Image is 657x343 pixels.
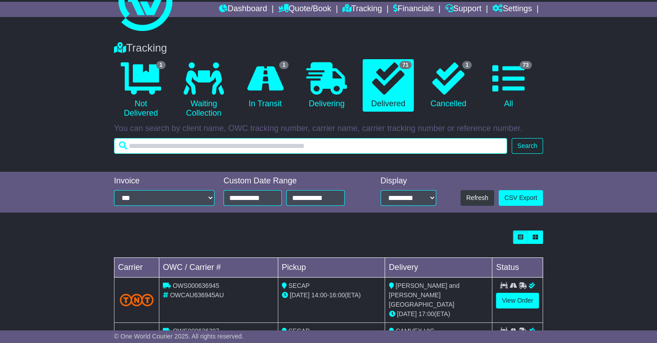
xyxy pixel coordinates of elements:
span: 1 [462,61,472,69]
span: 14:00 [311,291,327,299]
span: 71 [399,61,412,69]
div: (ETA) [389,309,488,319]
span: OWCAU636945AU [170,291,224,299]
div: Invoice [114,176,215,186]
td: OWC / Carrier # [159,258,278,278]
a: 73 All [483,59,534,112]
a: Quote/Book [278,2,331,17]
span: 16:00 [329,291,345,299]
a: 71 Delivered [363,59,414,112]
a: 1 In Transit [240,59,291,112]
td: Delivery [385,258,492,278]
span: OWS000636945 [173,282,219,289]
span: SECAP [289,327,310,334]
a: Dashboard [219,2,267,17]
a: CSV Export [499,190,543,206]
div: Custom Date Range [223,176,360,186]
a: Settings [492,2,532,17]
button: Refresh [460,190,494,206]
span: 73 [520,61,532,69]
div: Tracking [109,42,547,55]
td: Status [492,258,543,278]
a: Support [445,2,482,17]
span: 1 [279,61,289,69]
img: TNT_Domestic.png [120,294,153,306]
a: Delivering [300,59,354,112]
button: Search [512,138,543,154]
span: © One World Courier 2025. All rights reserved. [114,333,244,340]
div: - (ETA) [282,291,381,300]
a: Waiting Collection [177,59,231,122]
span: 1 [156,61,166,69]
span: 17:00 [418,310,434,317]
span: [DATE] [397,310,416,317]
a: View Order [496,293,539,308]
span: SECAP [289,282,310,289]
span: [DATE] [290,291,310,299]
span: [PERSON_NAME] and [PERSON_NAME] [GEOGRAPHIC_DATA] [389,282,459,308]
p: You can search by client name, OWC tracking number, carrier name, carrier tracking number or refe... [114,124,543,134]
a: 1 Not Delivered [114,59,168,122]
a: Tracking [342,2,382,17]
span: CAMVEX VIC [395,327,434,334]
a: 1 Cancelled [423,59,474,112]
span: OWS000636397 [173,327,219,334]
td: Carrier [114,258,159,278]
a: Financials [393,2,434,17]
div: Display [381,176,436,186]
td: Pickup [278,258,385,278]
